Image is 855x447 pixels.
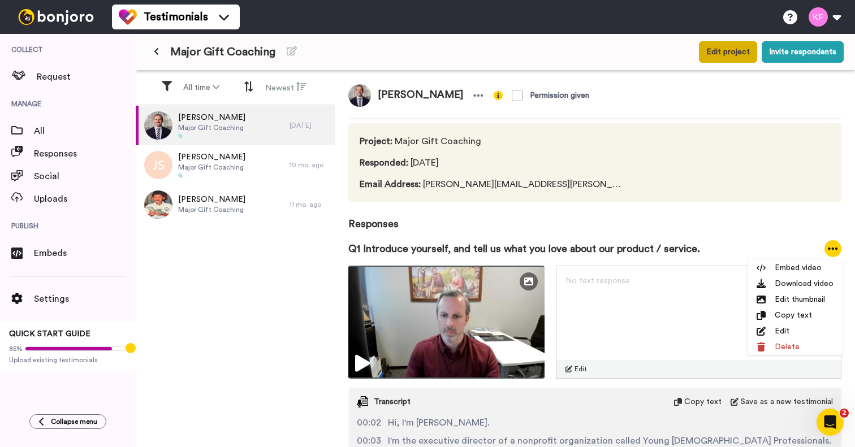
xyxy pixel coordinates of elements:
[29,414,106,429] button: Collapse menu
[9,344,23,353] span: 85%
[748,307,843,323] li: Copy text
[136,106,335,145] a: [PERSON_NAME]Major Gift Coaching[DATE]
[388,416,490,429] span: Hi, I'm [PERSON_NAME].
[762,41,844,63] button: Invite respondents
[34,292,136,306] span: Settings
[290,121,329,130] div: [DATE]
[290,160,329,170] div: 10 mo. ago
[348,202,841,232] span: Responses
[360,158,408,167] span: Responded :
[51,417,97,426] span: Collapse menu
[360,137,392,146] span: Project :
[258,77,313,98] button: Newest
[34,124,136,138] span: All
[371,84,470,107] span: [PERSON_NAME]
[360,177,624,191] span: [PERSON_NAME][EMAIL_ADDRESS][PERSON_NAME][DOMAIN_NAME]
[840,409,849,418] span: 2
[144,9,208,25] span: Testimonials
[748,260,843,276] li: Embed video
[530,90,589,101] div: Permission given
[178,205,245,214] span: Major Gift Coaching
[748,323,843,339] li: Edit
[136,145,335,185] a: [PERSON_NAME]Major Gift Coaching10 mo. ago
[748,339,843,355] li: Delete
[136,185,335,224] a: [PERSON_NAME]Major Gift Coaching11 mo. ago
[360,156,624,170] span: [DATE]
[34,192,136,206] span: Uploads
[348,84,371,107] img: 7d2e4a07-f37b-417d-b945-5ea4b1da12c1.jpeg
[178,151,245,163] span: [PERSON_NAME]
[170,44,275,60] span: Major Gift Coaching
[178,123,245,132] span: Major Gift Coaching
[748,292,843,307] li: Edit thumbnail
[748,276,843,292] li: Download video
[144,111,172,140] img: 7d2e4a07-f37b-417d-b945-5ea4b1da12c1.jpeg
[144,190,172,219] img: 04e8bae4-c542-4326-a086-fc0b617c0d58.jpeg
[126,343,136,353] div: Tooltip anchor
[360,134,624,148] span: Major Gift Coaching
[9,330,90,338] span: QUICK START GUIDE
[14,9,98,25] img: bj-logo-header-white.svg
[178,194,245,205] span: [PERSON_NAME]
[178,163,245,172] span: Major Gift Coaching
[34,170,136,183] span: Social
[357,416,381,429] span: 00:02
[374,396,411,407] span: Transcript
[699,41,757,63] button: Edit project
[34,246,136,260] span: Embeds
[290,200,329,209] div: 11 mo. ago
[9,355,127,364] span: Upload existing testimonials
[144,151,172,179] img: js.png
[817,409,844,436] iframe: Intercom live chat
[360,180,421,189] span: Email Address :
[348,266,545,379] img: 8d907bec-1777-476a-864e-7def3a107c23-thumbnail_full-1758036541.jpg
[178,112,245,123] span: [PERSON_NAME]
[741,396,833,407] span: Save as a new testimonial
[565,277,630,285] span: No text response
[34,147,136,160] span: Responses
[119,8,137,26] img: tm-color.svg
[357,396,368,407] img: transcript.svg
[348,241,700,257] span: Q1 Introduce yourself, and tell us what you love about our product / service.
[176,77,226,98] button: All time
[494,91,503,100] img: info-yellow.svg
[575,364,587,374] span: Edit
[37,70,136,84] span: Request
[684,396,722,407] span: Copy text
